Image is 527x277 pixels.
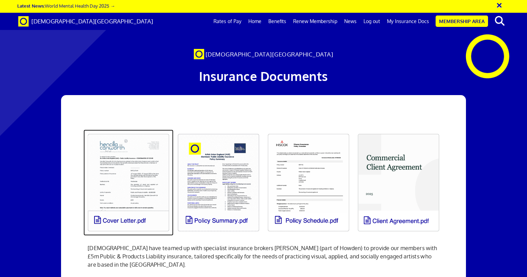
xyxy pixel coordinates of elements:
a: Home [245,13,265,30]
a: Membership Area [436,16,488,27]
span: [DEMOGRAPHIC_DATA][GEOGRAPHIC_DATA] [206,51,334,58]
a: Log out [360,13,384,30]
span: Insurance Documents [199,68,328,84]
a: Benefits [265,13,290,30]
button: search [489,14,510,28]
a: Latest News:World Mental Health Day 2025 → [17,3,115,9]
a: Renew Membership [290,13,341,30]
a: Brand [DEMOGRAPHIC_DATA][GEOGRAPHIC_DATA] [13,13,158,30]
span: [DEMOGRAPHIC_DATA][GEOGRAPHIC_DATA] [31,18,153,25]
a: News [341,13,360,30]
a: Rates of Pay [210,13,245,30]
strong: Latest News: [17,3,45,9]
p: [DEMOGRAPHIC_DATA] have teamed up with specialist insurance brokers [PERSON_NAME] (part of Howden... [88,236,439,269]
a: My Insurance Docs [384,13,432,30]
